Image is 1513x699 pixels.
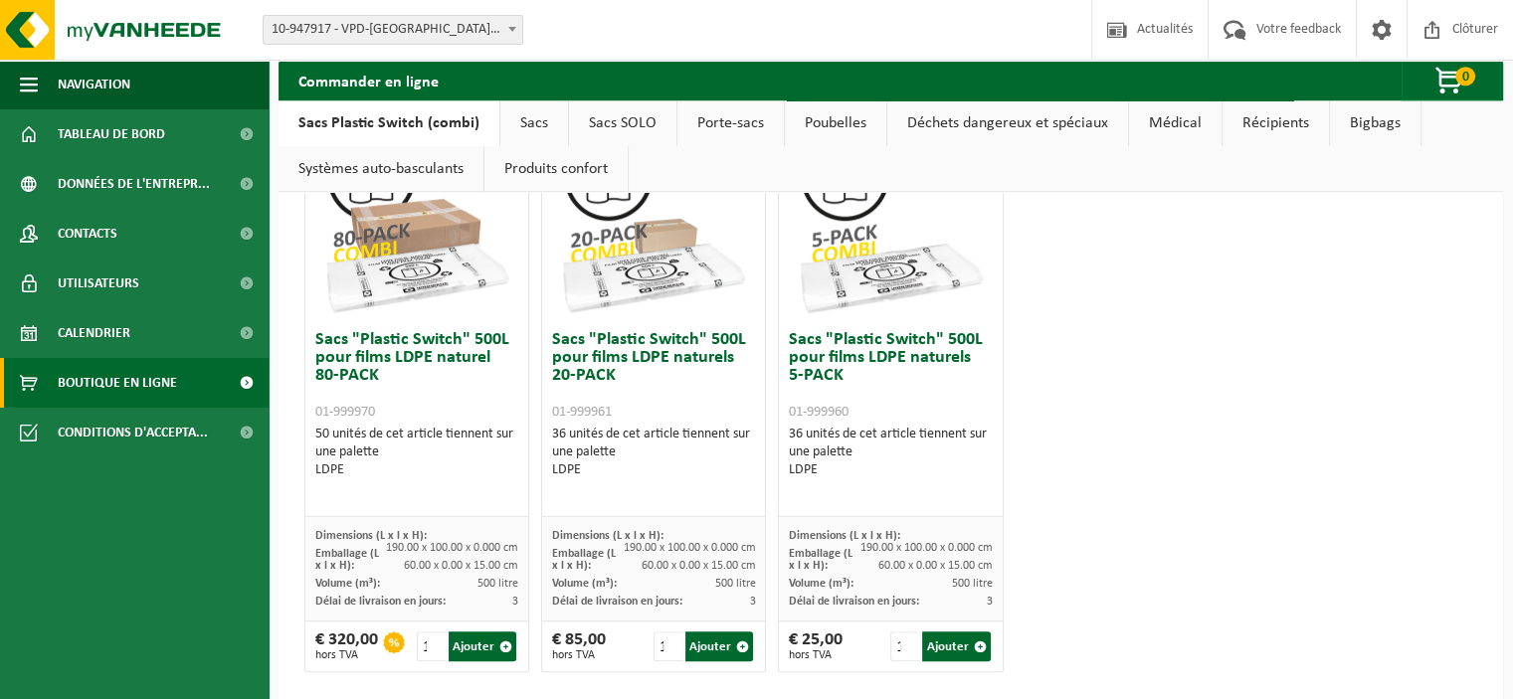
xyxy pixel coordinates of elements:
[500,100,568,146] a: Sacs
[789,578,853,590] span: Volume (m³):
[477,578,518,590] span: 500 litre
[789,631,843,661] div: € 25,00
[789,405,849,420] span: 01-999960
[552,578,617,590] span: Volume (m³):
[791,122,990,321] img: 01-999960
[552,631,606,661] div: € 85,00
[677,100,784,146] a: Porte-sacs
[552,405,612,420] span: 01-999961
[552,530,663,542] span: Dimensions (L x l x H):
[315,649,378,661] span: hors TVA
[749,596,755,608] span: 3
[887,100,1128,146] a: Déchets dangereux et spéciaux
[58,358,177,408] span: Boutique en ligne
[404,560,518,572] span: 60.00 x 0.00 x 15.00 cm
[552,426,755,479] div: 36 unités de cet article tiennent sur une palette
[552,596,682,608] span: Délai de livraison en jours:
[714,578,755,590] span: 500 litre
[952,578,993,590] span: 500 litre
[878,560,993,572] span: 60.00 x 0.00 x 15.00 cm
[315,461,518,479] div: LDPE
[279,146,483,192] a: Systèmes auto-basculants
[922,631,990,661] button: Ajouter
[789,426,992,479] div: 36 unités de cet article tiennent sur une palette
[789,331,992,421] h3: Sacs "Plastic Switch" 500L pour films LDPE naturels 5-PACK
[449,631,516,661] button: Ajouter
[1223,100,1329,146] a: Récipients
[512,596,518,608] span: 3
[317,122,516,321] img: 01-999970
[654,631,683,661] input: 1
[890,631,920,661] input: 1
[789,649,843,661] span: hors TVA
[1129,100,1222,146] a: Médical
[552,548,616,572] span: Emballage (L x l x H):
[860,542,993,554] span: 190.00 x 100.00 x 0.000 cm
[263,15,523,45] span: 10-947917 - VPD-FLÉMALLE - FLÉMALLE
[279,61,459,99] h2: Commander en ligne
[58,209,117,259] span: Contacts
[1455,67,1475,86] span: 0
[58,159,210,209] span: Données de l'entrepr...
[789,530,900,542] span: Dimensions (L x l x H):
[552,461,755,479] div: LDPE
[315,331,518,421] h3: Sacs "Plastic Switch" 500L pour films LDPE naturel 80-PACK
[315,426,518,479] div: 50 unités de cet article tiennent sur une palette
[785,100,886,146] a: Poubelles
[264,16,522,44] span: 10-947917 - VPD-FLÉMALLE - FLÉMALLE
[552,649,606,661] span: hors TVA
[789,548,852,572] span: Emballage (L x l x H):
[386,542,518,554] span: 190.00 x 100.00 x 0.000 cm
[641,560,755,572] span: 60.00 x 0.00 x 15.00 cm
[789,461,992,479] div: LDPE
[1330,100,1420,146] a: Bigbags
[315,548,379,572] span: Emballage (L x l x H):
[987,596,993,608] span: 3
[58,60,130,109] span: Navigation
[315,631,378,661] div: € 320,00
[315,596,446,608] span: Délai de livraison en jours:
[789,596,919,608] span: Délai de livraison en jours:
[279,100,499,146] a: Sacs Plastic Switch (combi)
[315,405,375,420] span: 01-999970
[58,408,208,457] span: Conditions d'accepta...
[1402,61,1501,100] button: 0
[569,100,676,146] a: Sacs SOLO
[58,109,165,159] span: Tableau de bord
[58,259,139,308] span: Utilisateurs
[623,542,755,554] span: 190.00 x 100.00 x 0.000 cm
[58,308,130,358] span: Calendrier
[554,122,753,321] img: 01-999961
[417,631,447,661] input: 1
[315,578,380,590] span: Volume (m³):
[685,631,753,661] button: Ajouter
[315,530,427,542] span: Dimensions (L x l x H):
[484,146,628,192] a: Produits confort
[552,331,755,421] h3: Sacs "Plastic Switch" 500L pour films LDPE naturels 20-PACK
